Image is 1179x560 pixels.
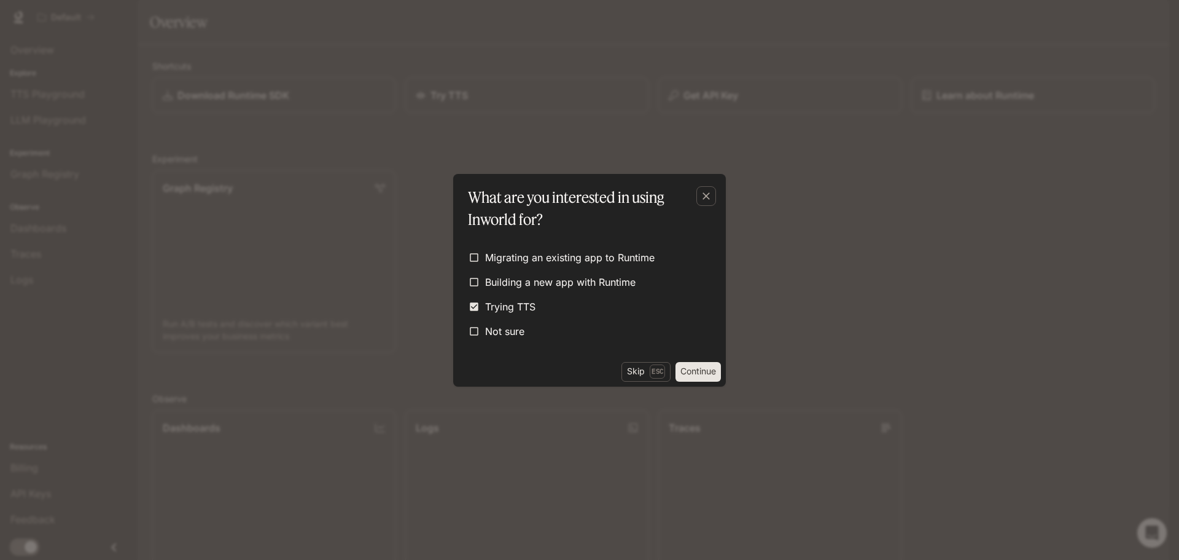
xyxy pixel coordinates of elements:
span: Migrating an existing app to Runtime [485,250,655,265]
span: Building a new app with Runtime [485,275,636,290]
button: SkipEsc [621,362,671,382]
p: Esc [650,365,665,378]
p: What are you interested in using Inworld for? [468,186,706,231]
button: Continue [675,362,721,382]
span: Not sure [485,324,524,339]
span: Trying TTS [485,299,535,314]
